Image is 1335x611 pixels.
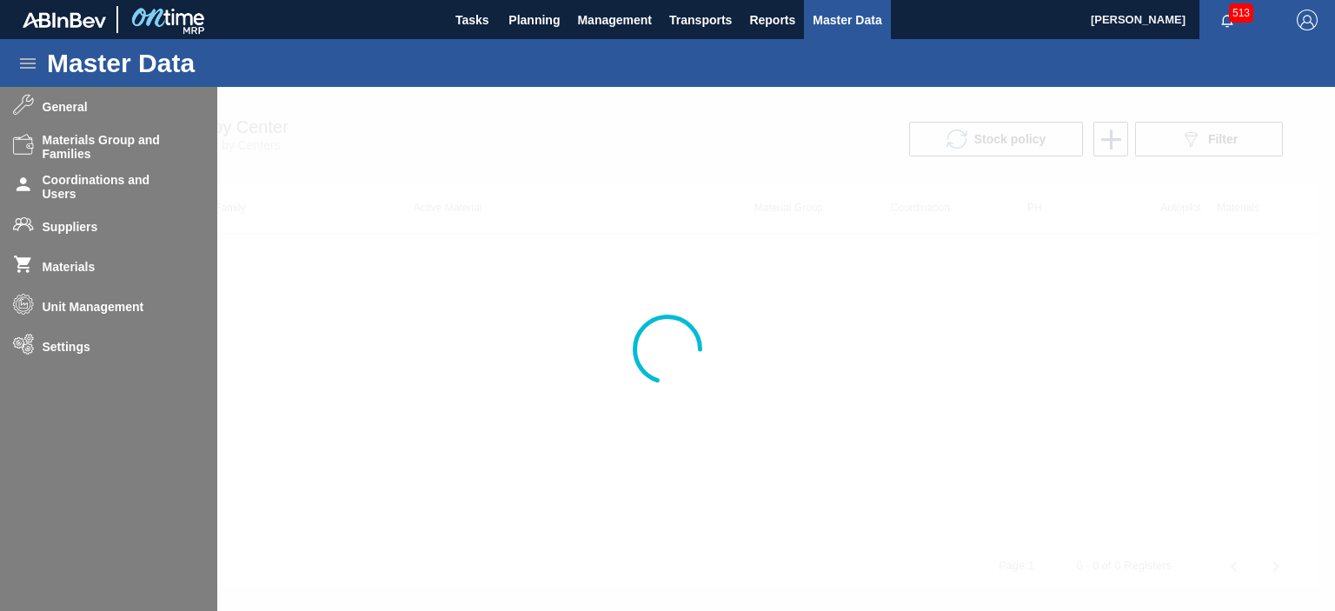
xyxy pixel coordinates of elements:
[577,10,652,30] span: Management
[1297,10,1318,30] img: Logout
[453,10,491,30] span: Tasks
[669,10,732,30] span: Transports
[47,53,355,73] h1: Master Data
[749,10,795,30] span: Reports
[508,10,560,30] span: Planning
[1199,8,1255,32] button: Notifications
[1229,3,1253,23] span: 513
[813,10,881,30] span: Master Data
[23,12,106,28] img: TNhmsLtSVTkK8tSr43FrP2fwEKptu5GPRR3wAAAABJRU5ErkJggg==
